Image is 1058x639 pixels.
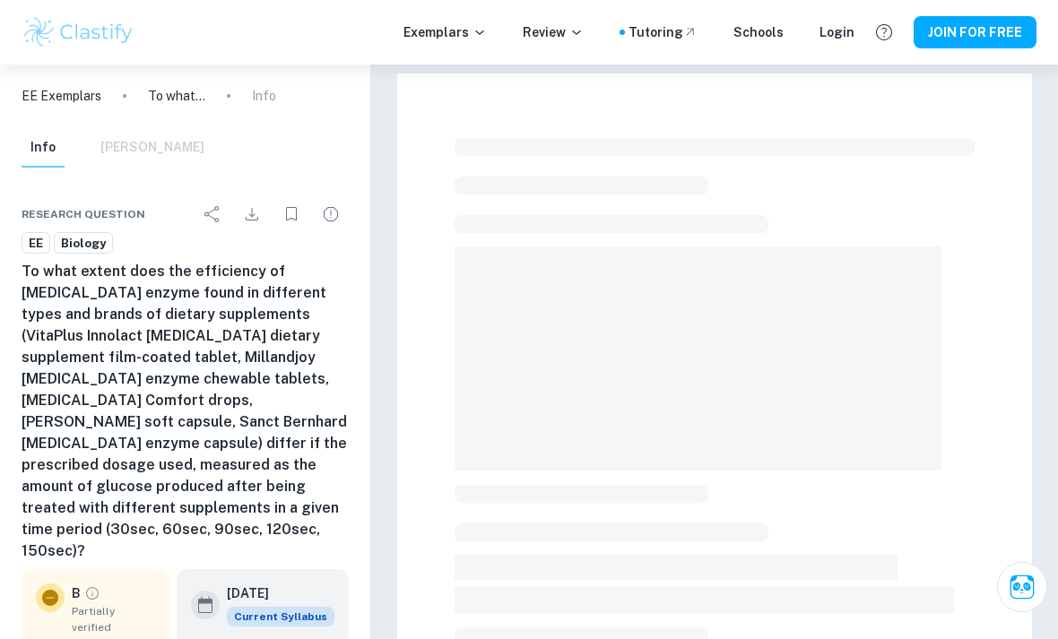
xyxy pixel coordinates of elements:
[733,22,784,42] a: Schools
[22,235,49,253] span: EE
[22,128,65,168] button: Info
[273,196,309,232] div: Bookmark
[22,232,50,255] a: EE
[227,607,334,626] div: This exemplar is based on the current syllabus. Feel free to refer to it for inspiration/ideas wh...
[252,86,276,106] p: Info
[54,232,113,255] a: Biology
[22,86,101,106] a: EE Exemplars
[195,196,230,232] div: Share
[55,235,112,253] span: Biology
[523,22,584,42] p: Review
[234,196,270,232] div: Download
[629,22,698,42] a: Tutoring
[227,583,320,603] h6: [DATE]
[227,607,334,626] span: Current Syllabus
[72,603,155,635] span: Partially verified
[997,562,1047,612] button: Ask Clai
[22,14,135,50] img: Clastify logo
[72,583,81,603] p: B
[148,86,205,106] p: To what extent does the efficiency of [MEDICAL_DATA] enzyme found in different types and brands o...
[22,206,145,222] span: Research question
[84,585,100,601] a: Grade partially verified
[820,22,854,42] a: Login
[313,196,349,232] div: Report issue
[22,261,349,562] h6: To what extent does the efficiency of [MEDICAL_DATA] enzyme found in different types and brands o...
[869,17,899,47] button: Help and Feedback
[403,22,487,42] p: Exemplars
[914,16,1036,48] button: JOIN FOR FREE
